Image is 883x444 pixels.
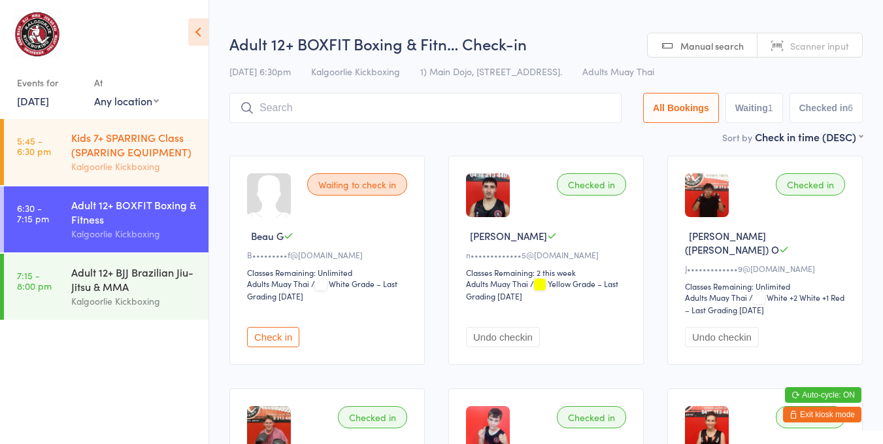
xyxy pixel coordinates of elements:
[307,173,407,196] div: Waiting to check in
[722,131,752,144] label: Sort by
[470,229,547,243] span: [PERSON_NAME]
[17,94,49,108] a: [DATE]
[685,263,849,274] div: J•••••••••••••9@[DOMAIN_NAME]
[848,103,853,113] div: 6
[229,65,291,78] span: [DATE] 6:30pm
[13,10,61,59] img: Kalgoorlie Kickboxing
[247,278,309,289] div: Adults Muay Thai
[685,173,729,217] img: image1748949611.png
[783,407,861,422] button: Exit kiosk mode
[643,93,719,123] button: All Bookings
[251,229,284,243] span: Beau G
[17,135,51,156] time: 5:45 - 6:30 pm
[71,197,197,226] div: Adult 12+ BOXFIT Boxing & Fitness
[71,226,197,241] div: Kalgoorlie Kickboxing
[466,278,528,289] div: Adults Muay Thai
[420,65,562,78] span: 1) Main Dojo, [STREET_ADDRESS].
[790,93,863,123] button: Checked in6
[71,130,197,159] div: Kids 7+ SPARRING Class (SPARRING EQUIPMENT)
[338,406,407,428] div: Checked in
[4,186,208,252] a: 6:30 -7:15 pmAdult 12+ BOXFIT Boxing & FitnessKalgoorlie Kickboxing
[71,265,197,294] div: Adult 12+ BJJ Brazilian Jiu-Jitsu & MMA
[71,159,197,174] div: Kalgoorlie Kickboxing
[768,103,773,113] div: 1
[71,294,197,309] div: Kalgoorlie Kickboxing
[4,254,208,320] a: 7:15 -8:00 pmAdult 12+ BJJ Brazilian Jiu-Jitsu & MMAKalgoorlie Kickboxing
[247,249,411,260] div: B•••••••••f@[DOMAIN_NAME]
[4,119,208,185] a: 5:45 -6:30 pmKids 7+ SPARRING Class (SPARRING EQUIPMENT)Kalgoorlie Kickboxing
[790,39,849,52] span: Scanner input
[466,267,630,278] div: Classes Remaining: 2 this week
[94,72,159,94] div: At
[557,406,626,428] div: Checked in
[755,129,863,144] div: Check in time (DESC)
[685,229,779,256] span: [PERSON_NAME] ([PERSON_NAME]) O
[685,281,849,292] div: Classes Remaining: Unlimited
[582,65,654,78] span: Adults Muay Thai
[17,270,52,291] time: 7:15 - 8:00 pm
[247,327,299,347] button: Check in
[680,39,744,52] span: Manual search
[685,292,747,303] div: Adults Muay Thai
[17,72,81,94] div: Events for
[229,93,622,123] input: Search
[785,387,861,403] button: Auto-cycle: ON
[311,65,400,78] span: Kalgoorlie Kickboxing
[17,203,49,224] time: 6:30 - 7:15 pm
[229,33,863,54] h2: Adult 12+ BOXFIT Boxing & Fitn… Check-in
[466,173,510,217] img: image1746011282.png
[685,327,759,347] button: Undo checkin
[94,94,159,108] div: Any location
[466,249,630,260] div: n•••••••••••••5@[DOMAIN_NAME]
[247,267,411,278] div: Classes Remaining: Unlimited
[776,406,845,428] div: Checked in
[557,173,626,196] div: Checked in
[776,173,845,196] div: Checked in
[725,93,783,123] button: Waiting1
[466,327,540,347] button: Undo checkin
